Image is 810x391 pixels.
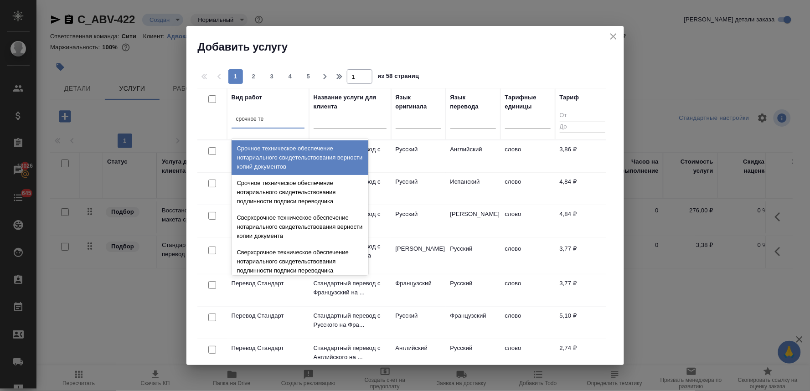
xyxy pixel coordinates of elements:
p: Перевод Стандарт [232,311,304,320]
td: 4,84 ₽ [555,205,610,237]
td: [PERSON_NAME] [446,205,500,237]
span: 5 [301,72,316,81]
span: из 58 страниц [378,71,419,84]
td: Русский [391,173,446,205]
td: Испанский [446,173,500,205]
div: Вид работ [232,93,263,102]
td: 3,77 ₽ [555,274,610,306]
td: [PERSON_NAME] [391,240,446,272]
td: слово [500,274,555,306]
td: слово [500,205,555,237]
button: 2 [247,69,261,84]
div: Язык перевода [450,93,496,111]
p: Стандартный перевод с Французский на ... [314,279,387,297]
td: слово [500,307,555,339]
span: 3 [265,72,279,81]
div: Название услуги для клиента [314,93,387,111]
td: Русский [391,205,446,237]
td: 5,10 ₽ [555,307,610,339]
span: 2 [247,72,261,81]
p: Перевод Стандарт [232,344,304,353]
td: слово [500,240,555,272]
input: До [560,122,605,133]
div: Сверхсрочное техническое обеспечение нотариального свидетельствования подлинности подписи перевод... [232,244,368,279]
div: Сверхсрочное техническое обеспечение нотариального свидетельствования верности копии документа [232,210,368,244]
button: 4 [283,69,298,84]
td: 3,86 ₽ [555,140,610,172]
td: слово [500,140,555,172]
td: 2,74 ₽ [555,339,610,371]
td: слово [500,339,555,371]
div: Срочное техническое обеспечение нотариального свидетельствования подлинности подписи переводчика [232,175,368,210]
p: Стандартный перевод с Русского на Фра... [314,311,387,329]
td: Русский [391,140,446,172]
input: От [560,110,605,122]
td: Английский [391,339,446,371]
button: 3 [265,69,279,84]
div: Тариф [560,93,579,102]
td: 3,77 ₽ [555,240,610,272]
td: слово [500,173,555,205]
div: Язык оригинала [396,93,441,111]
td: Русский [446,274,500,306]
td: Русский [391,307,446,339]
td: Французский [446,307,500,339]
p: Стандартный перевод с Английского на ... [314,344,387,362]
td: Русский [446,339,500,371]
h2: Добавить услугу [198,40,624,54]
p: Перевод Стандарт [232,279,304,288]
button: 5 [301,69,316,84]
button: close [607,30,620,43]
div: Срочное техническое обеспечение нотариального свидетельствования верности копий документов [232,140,368,175]
span: 4 [283,72,298,81]
div: Тарифные единицы [505,93,551,111]
td: 4,84 ₽ [555,173,610,205]
td: Французский [391,274,446,306]
td: Русский [446,240,500,272]
td: Английский [446,140,500,172]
